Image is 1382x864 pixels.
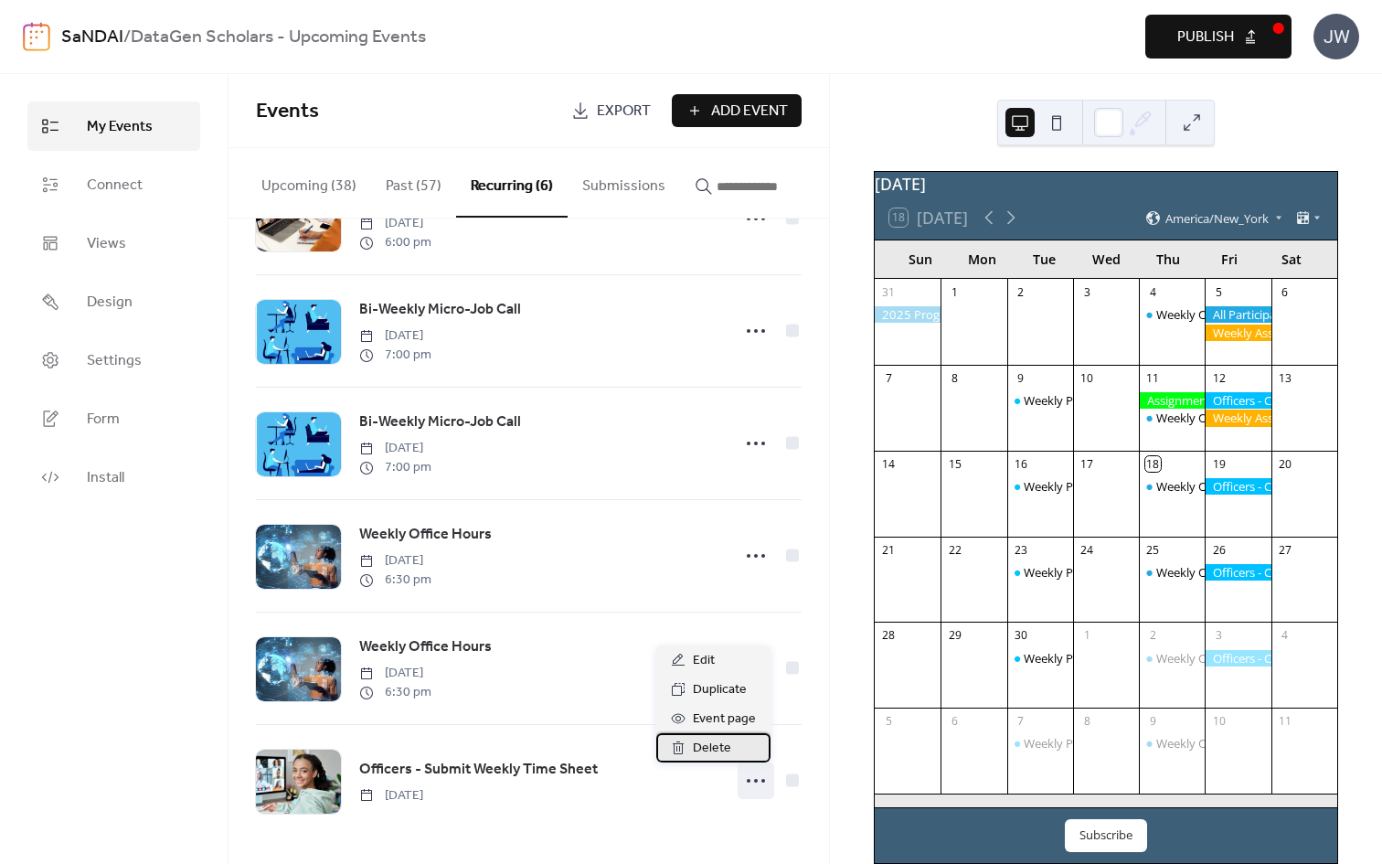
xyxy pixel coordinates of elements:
a: Design [27,277,200,326]
button: Subscribe [1065,819,1147,852]
div: 8 [1079,714,1095,730]
div: 10 [1211,714,1227,730]
div: Weekly Office Hours [1139,306,1205,323]
span: Views [87,233,126,255]
div: 10 [1079,370,1095,386]
button: Submissions [568,148,680,216]
span: Weekly Office Hours [359,524,492,546]
div: JW [1313,14,1359,59]
div: 30 [1013,628,1028,644]
div: 4 [1277,628,1292,644]
a: Views [27,219,200,268]
button: Publish [1145,15,1292,59]
b: DataGen Scholars - Upcoming Events [131,20,426,55]
div: 5 [881,714,897,730]
div: [DATE] [875,172,1337,196]
div: 5 [1211,284,1227,300]
span: Edit [693,650,715,672]
div: Weekly Office Hours [1139,564,1205,581]
div: 16 [1013,456,1028,472]
div: Assignment Due: Refined LinkedIn Account [1139,392,1205,409]
div: 3 [1211,628,1227,644]
div: Weekly Office Hours [1156,410,1267,426]
div: 11 [1277,714,1292,730]
span: [DATE] [359,551,431,571]
div: Tue [1014,240,1076,278]
div: Weekly Program Meeting - Ethical AI Debate [1024,564,1262,581]
div: 19 [1211,456,1227,472]
div: 2 [1013,284,1028,300]
div: 6 [947,714,962,730]
span: Export [597,101,651,123]
span: Weekly Office Hours [359,636,492,658]
a: Officers - Submit Weekly Time Sheet [359,758,598,782]
a: Form [27,394,200,443]
div: 6 [1277,284,1292,300]
span: Form [87,409,120,431]
div: 18 [1145,456,1161,472]
div: Weekly Office Hours [1139,478,1205,495]
div: 23 [1013,542,1028,558]
div: 29 [947,628,962,644]
div: Weekly Program Meeting - Data Detective [1007,478,1073,495]
div: Weekly Office Hours [1156,735,1267,752]
div: 1 [1079,628,1095,644]
a: Settings [27,336,200,385]
a: Connect [27,160,200,209]
div: Officers - Complete Set 2 (Gen AI Tool Market Research Micro-job) [1205,478,1270,495]
a: Bi-Weekly Micro-Job Call [359,298,521,322]
div: Weekly Program Meeting [1024,735,1161,752]
a: Bi-Weekly Micro-Job Call [359,411,521,434]
button: Recurring (6) [456,148,568,218]
div: Weekly Office Hours [1156,478,1267,495]
span: Events [256,91,319,132]
div: 25 [1145,542,1161,558]
span: Add Event [711,101,788,123]
div: Weekly Office Hours [1139,735,1205,752]
a: Weekly Office Hours [359,523,492,547]
span: Bi-Weekly Micro-Job Call [359,299,521,321]
div: Thu [1137,240,1199,278]
span: [DATE] [359,664,431,683]
b: / [123,20,131,55]
div: 9 [1013,370,1028,386]
div: Weekly Office Hours [1156,306,1267,323]
div: 26 [1211,542,1227,558]
div: Weekly Program Meeting [1007,392,1073,409]
span: Install [87,467,124,489]
div: 9 [1145,714,1161,730]
div: Weekly Assignment: Podcast Rating [1205,410,1270,426]
span: Settings [87,350,142,372]
button: Upcoming (38) [247,148,371,216]
span: Publish [1177,27,1234,48]
span: Design [87,292,133,314]
span: [DATE] [359,326,431,346]
a: Weekly Office Hours [359,635,492,659]
span: America/New_York [1165,212,1269,224]
span: My Events [87,116,153,138]
span: 6:30 pm [359,683,431,702]
a: SaNDAI [61,20,123,55]
div: Wed [1075,240,1137,278]
img: logo [23,22,50,51]
div: Weekly Program Meeting [1024,392,1161,409]
span: 7:00 pm [359,346,431,365]
span: [DATE] [359,439,431,458]
span: [DATE] [359,786,423,805]
span: [DATE] [359,214,431,233]
div: 22 [947,542,962,558]
span: Officers - Submit Weekly Time Sheet [359,759,598,781]
div: 13 [1277,370,1292,386]
span: Duplicate [693,679,747,701]
div: 7 [1013,714,1028,730]
button: Add Event [672,94,802,127]
div: 8 [947,370,962,386]
div: 27 [1277,542,1292,558]
div: Sun [889,240,951,278]
div: 15 [947,456,962,472]
div: 3 [1079,284,1095,300]
div: Mon [951,240,1014,278]
div: Weekly Program Meeting - Ethical AI Debate [1007,564,1073,581]
div: 28 [881,628,897,644]
div: 4 [1145,284,1161,300]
